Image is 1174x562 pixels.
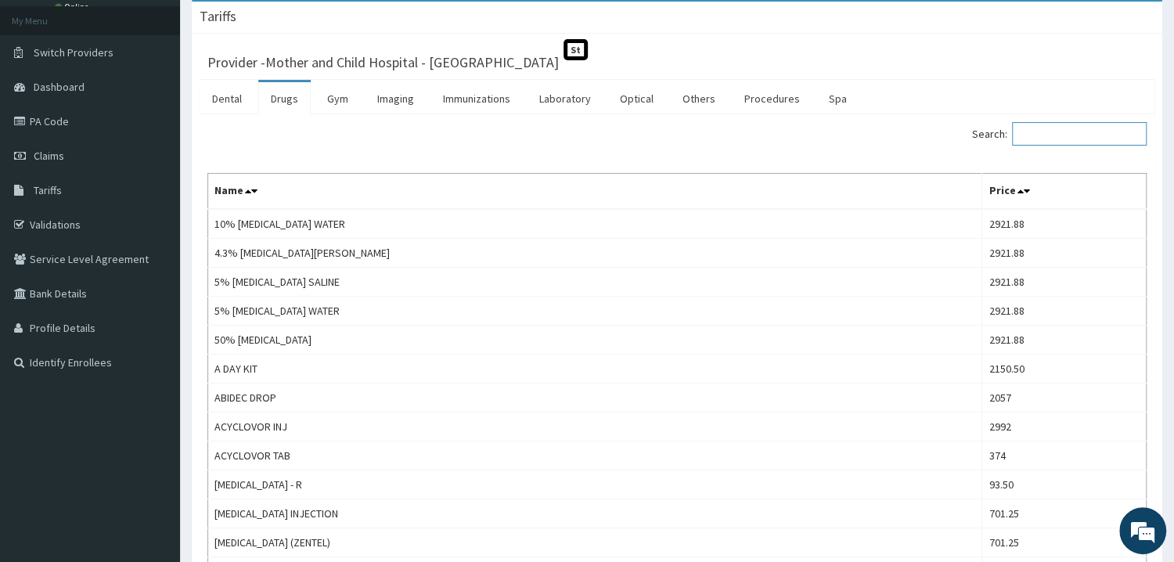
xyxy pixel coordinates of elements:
th: Price [982,174,1147,210]
td: 2992 [982,412,1147,441]
a: Immunizations [430,82,523,115]
td: 2921.88 [982,297,1147,326]
span: Tariffs [34,183,62,197]
td: ACYCLOVOR INJ [208,412,982,441]
th: Name [208,174,982,210]
td: A DAY KIT [208,355,982,384]
span: Claims [34,149,64,163]
a: Optical [607,82,666,115]
td: 2150.50 [982,355,1147,384]
td: 2921.88 [982,209,1147,239]
input: Search: [1012,122,1147,146]
td: [MEDICAL_DATA] (ZENTEL) [208,528,982,557]
h3: Provider - Mother and Child Hospital - [GEOGRAPHIC_DATA] [207,56,559,70]
a: Imaging [365,82,427,115]
td: 2057 [982,384,1147,412]
td: 2921.88 [982,239,1147,268]
a: Dental [200,82,254,115]
td: [MEDICAL_DATA] INJECTION [208,499,982,528]
h3: Tariffs [200,9,236,23]
td: ABIDEC DROP [208,384,982,412]
td: 50% [MEDICAL_DATA] [208,326,982,355]
td: [MEDICAL_DATA] - R [208,470,982,499]
span: We're online! [91,176,216,334]
td: 374 [982,441,1147,470]
td: 701.25 [982,528,1147,557]
a: Laboratory [527,82,603,115]
a: Procedures [732,82,812,115]
textarea: Type your message and hit 'Enter' [8,386,298,441]
a: Drugs [258,82,311,115]
a: Gym [315,82,361,115]
td: 4.3% [MEDICAL_DATA][PERSON_NAME] [208,239,982,268]
span: St [564,39,588,60]
td: 701.25 [982,499,1147,528]
div: Chat with us now [81,88,263,108]
a: Online [55,2,92,13]
a: Spa [816,82,859,115]
div: Minimize live chat window [257,8,294,45]
td: ACYCLOVOR TAB [208,441,982,470]
td: 5% [MEDICAL_DATA] SALINE [208,268,982,297]
td: 2921.88 [982,268,1147,297]
span: Switch Providers [34,45,113,59]
img: d_794563401_company_1708531726252_794563401 [29,78,63,117]
label: Search: [972,122,1147,146]
td: 5% [MEDICAL_DATA] WATER [208,297,982,326]
td: 10% [MEDICAL_DATA] WATER [208,209,982,239]
td: 93.50 [982,470,1147,499]
a: Others [670,82,728,115]
td: 2921.88 [982,326,1147,355]
span: Dashboard [34,80,85,94]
